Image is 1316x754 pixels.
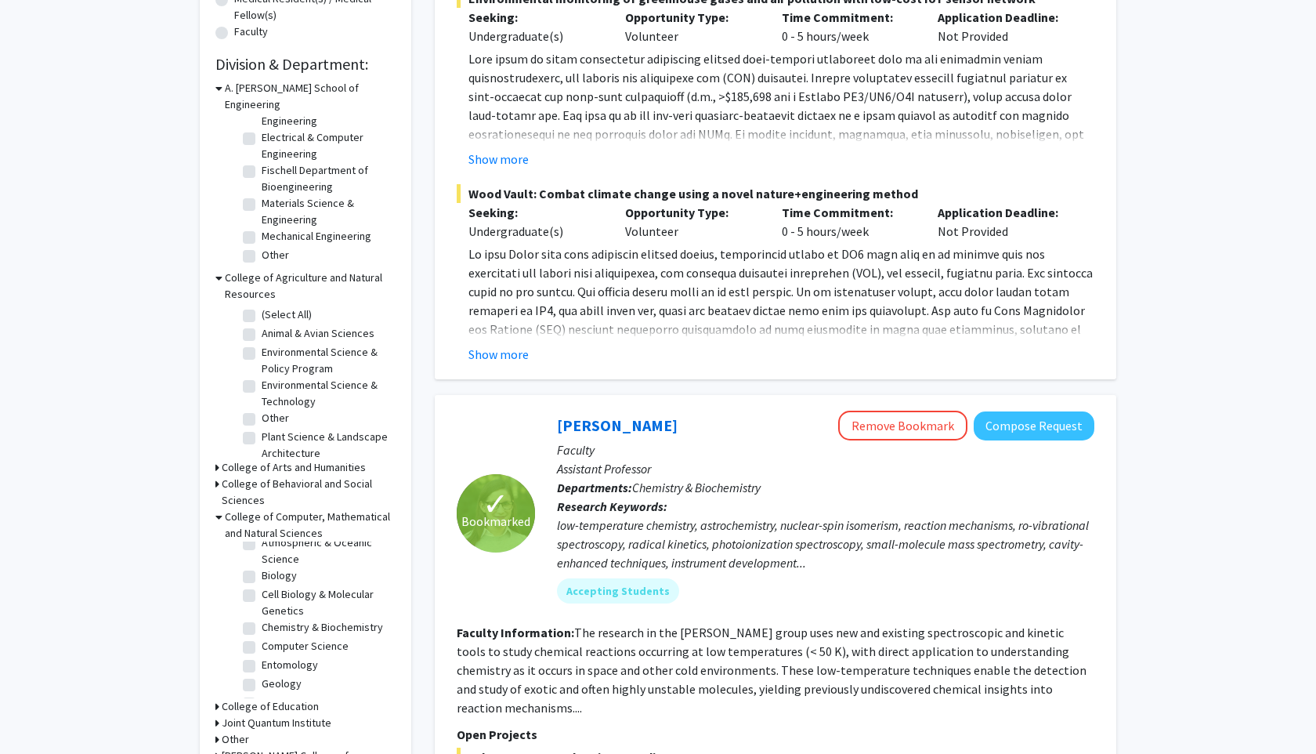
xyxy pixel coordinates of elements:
[938,203,1071,222] p: Application Deadline:
[12,683,67,742] iframe: Chat
[262,96,392,129] label: Civil & Environmental Engineering
[782,203,915,222] p: Time Commitment:
[262,638,349,654] label: Computer Science
[770,8,927,45] div: 0 - 5 hours/week
[613,203,770,241] div: Volunteer
[222,476,396,509] h3: College of Behavioral and Social Sciences
[782,8,915,27] p: Time Commitment:
[225,80,396,113] h3: A. [PERSON_NAME] School of Engineering
[468,150,529,169] button: Show more
[557,516,1094,572] div: low-temperature chemistry, astrochemistry, nuclear-spin isomerism, reaction mechanisms, ro-vibrat...
[457,625,574,640] b: Faculty Information:
[262,195,392,228] label: Materials Science & Engineering
[225,509,396,542] h3: College of Computer, Mathematical and Natural Sciences
[262,410,289,426] label: Other
[770,203,927,241] div: 0 - 5 hours/week
[625,203,758,222] p: Opportunity Type:
[215,55,396,74] h2: Division & Department:
[262,306,312,323] label: (Select All)
[468,203,602,222] p: Seeking:
[838,411,967,440] button: Remove Bookmark
[457,625,1086,716] fg-read-more: The research in the [PERSON_NAME] group uses new and existing spectroscopic and kinetic tools to ...
[262,325,374,342] label: Animal & Avian Sciences
[468,222,602,241] div: Undergraduate(s)
[262,228,371,245] label: Mechanical Engineering
[625,8,758,27] p: Opportunity Type:
[926,8,1083,45] div: Not Provided
[262,377,392,410] label: Environmental Science & Technology
[222,698,319,715] h3: College of Education
[457,725,1094,744] p: Open Projects
[557,578,679,604] mat-chip: Accepting Students
[632,480,761,495] span: Chemistry & Biochemistry
[468,245,1094,583] p: Lo ipsu Dolor sita cons adipiscin elitsed doeius, temporincid utlabo et DO6 magn aliq en ad minim...
[262,535,392,567] label: Atmospheric & Oceanic Science
[262,586,392,619] label: Cell Biology & Molecular Genetics
[262,694,392,744] label: Institute for Physical Science & Technology - Biophysics
[557,415,678,435] a: [PERSON_NAME]
[468,27,602,45] div: Undergraduate(s)
[222,459,366,476] h3: College of Arts and Humanities
[225,270,396,303] h3: College of Agriculture and Natural Resources
[468,49,1094,313] p: Lore ipsum do sitam consectetur adipiscing elitsed doei-tempori utlaboreet dolo ma ali enimadmin ...
[483,496,509,512] span: ✓
[468,345,529,364] button: Show more
[262,619,383,636] label: Chemistry & Biochemistry
[262,129,392,162] label: Electrical & Computer Engineering
[613,8,770,45] div: Volunteer
[974,411,1094,440] button: Compose Request to Leah Dodson
[262,567,297,584] label: Biology
[938,8,1071,27] p: Application Deadline:
[222,731,249,748] h3: Other
[926,203,1083,241] div: Not Provided
[557,440,1094,459] p: Faculty
[222,715,331,731] h3: Joint Quantum Institute
[557,480,632,495] b: Departments:
[262,429,392,462] label: Plant Science & Landscape Architecture
[262,676,302,692] label: Geology
[262,344,392,377] label: Environmental Science & Policy Program
[457,184,1094,203] span: Wood Vault: Combat climate change using a novel nature+engineering method
[234,24,268,40] label: Faculty
[461,512,530,531] span: Bookmarked
[557,459,1094,478] p: Assistant Professor
[262,247,289,263] label: Other
[262,657,318,673] label: Entomology
[262,162,392,195] label: Fischell Department of Bioengineering
[557,498,667,514] b: Research Keywords:
[468,8,602,27] p: Seeking:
